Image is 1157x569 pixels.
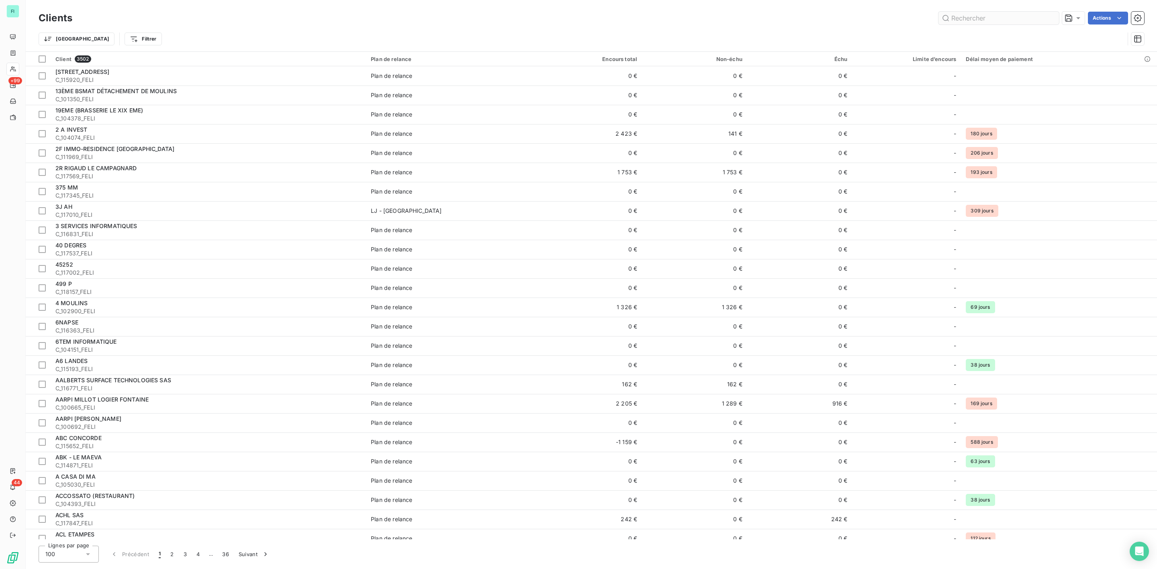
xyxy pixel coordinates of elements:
td: 0 € [642,510,747,529]
span: C_102900_FELI [55,307,361,315]
td: 0 € [537,201,642,220]
span: C_101350_FELI [55,95,361,103]
span: 112 jours [966,532,995,545]
button: Actions [1088,12,1128,24]
td: 0 € [747,355,852,375]
td: 0 € [642,66,747,86]
td: 0 € [747,182,852,201]
div: Plan de relance [371,322,412,330]
td: 1 753 € [537,163,642,182]
span: - [954,342,956,350]
span: C_111969_FELI [55,153,361,161]
td: 242 € [747,510,852,529]
td: 0 € [537,336,642,355]
button: 36 [217,546,234,563]
span: 6TEM INFORMATIQUE [55,338,117,345]
td: 162 € [537,375,642,394]
span: - [954,322,956,330]
td: 0 € [747,336,852,355]
td: 0 € [747,163,852,182]
span: 2F IMMO-RESIDENCE [GEOGRAPHIC_DATA] [55,145,174,152]
span: 1 [159,550,161,558]
span: 38 jours [966,359,995,371]
td: 0 € [537,413,642,432]
td: 0 € [747,105,852,124]
td: -1 159 € [537,432,642,452]
div: Échu [752,56,848,62]
td: 0 € [537,259,642,278]
span: [STREET_ADDRESS] [55,68,109,75]
td: 0 € [747,278,852,298]
td: 0 € [747,413,852,432]
td: 0 € [642,336,747,355]
span: C_104074_FELI [55,134,361,142]
div: Plan de relance [371,303,412,311]
div: Délai moyen de paiement [966,56,1152,62]
td: 0 € [747,432,852,452]
span: AARPI MILLOT LOGIER FONTAINE [55,396,149,403]
span: - [954,130,956,138]
td: 0 € [537,490,642,510]
td: 0 € [747,220,852,240]
td: 0 € [642,259,747,278]
td: 2 205 € [537,394,642,413]
td: 0 € [747,124,852,143]
span: C_117010_FELI [55,211,361,219]
td: 0 € [642,432,747,452]
td: 1 326 € [642,298,747,317]
span: - [954,457,956,465]
span: 3J AH [55,203,72,210]
span: - [954,477,956,485]
td: 0 € [642,529,747,548]
div: Plan de relance [371,380,412,388]
button: [GEOGRAPHIC_DATA] [39,33,114,45]
span: +99 [8,77,22,84]
span: 4 MOULINS [55,300,88,306]
div: Plan de relance [371,342,412,350]
span: 13ÈME BSMAT DÉTACHEMENT DE MOULINS [55,88,177,94]
td: 0 € [642,86,747,105]
td: 0 € [747,201,852,220]
div: Plan de relance [371,265,412,273]
td: 1 326 € [537,298,642,317]
td: 0 € [537,355,642,375]
td: 1 753 € [642,163,747,182]
div: Plan de relance [371,188,412,196]
span: AALBERTS SURFACE TECHNOLOGIES SAS [55,377,171,383]
div: Plan de relance [371,91,412,99]
td: 0 € [747,471,852,490]
div: Open Intercom Messenger [1130,542,1149,561]
td: 0 € [537,86,642,105]
span: C_100665_FELI [55,404,361,412]
button: 2 [166,546,178,563]
span: - [954,168,956,176]
td: 0 € [537,182,642,201]
span: C_115652_FELI [55,442,361,450]
span: 2R RIGAUD LE CAMPAGNARD [55,165,137,171]
span: ACHL SAS [55,512,84,518]
td: 0 € [747,317,852,336]
span: ABC CONCORDE [55,434,102,441]
span: C_115920_FELI [55,76,361,84]
td: 0 € [642,317,747,336]
td: 0 € [537,278,642,298]
span: C_116363_FELI [55,326,361,334]
span: C_117569_FELI [55,172,361,180]
td: 0 € [642,105,747,124]
td: 0 € [747,452,852,471]
div: LJ - [GEOGRAPHIC_DATA] [371,207,442,215]
span: C_117537_FELI [55,249,361,257]
td: 0 € [537,529,642,548]
button: 4 [192,546,204,563]
div: Plan de relance [371,72,412,80]
td: 0 € [642,278,747,298]
span: 180 jours [966,128,997,140]
span: C_117907_FELI [55,538,361,547]
div: Plan de relance [371,226,412,234]
span: C_105030_FELI [55,481,361,489]
div: Limite d’encours [857,56,957,62]
span: C_104393_FELI [55,500,361,508]
span: - [954,361,956,369]
div: Encours total [542,56,637,62]
td: 0 € [537,317,642,336]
